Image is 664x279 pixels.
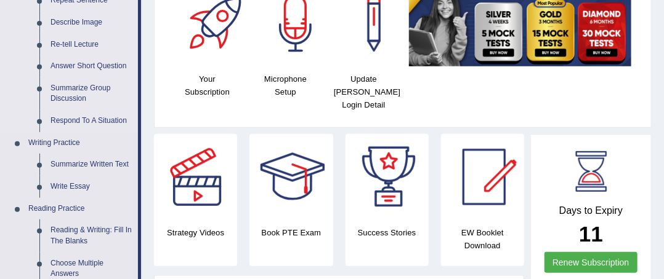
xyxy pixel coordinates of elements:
[346,226,429,239] h4: Success Stories
[174,73,240,98] h4: Your Subscription
[45,34,138,56] a: Re-tell Lecture
[249,226,333,239] h4: Book PTE Exam
[23,198,138,220] a: Reading Practice
[253,73,318,98] h4: Microphone Setup
[545,252,638,273] a: Renew Subscription
[579,222,603,246] b: 11
[45,77,138,110] a: Summarize Group Discussion
[23,132,138,154] a: Writing Practice
[45,219,138,252] a: Reading & Writing: Fill In The Blanks
[45,12,138,34] a: Describe Image
[154,226,237,239] h4: Strategy Videos
[45,110,138,132] a: Respond To A Situation
[45,176,138,198] a: Write Essay
[331,73,397,111] h4: Update [PERSON_NAME] Login Detail
[45,55,138,77] a: Answer Short Question
[45,154,138,176] a: Summarize Written Text
[441,226,524,252] h4: EW Booklet Download
[545,205,638,216] h4: Days to Expiry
